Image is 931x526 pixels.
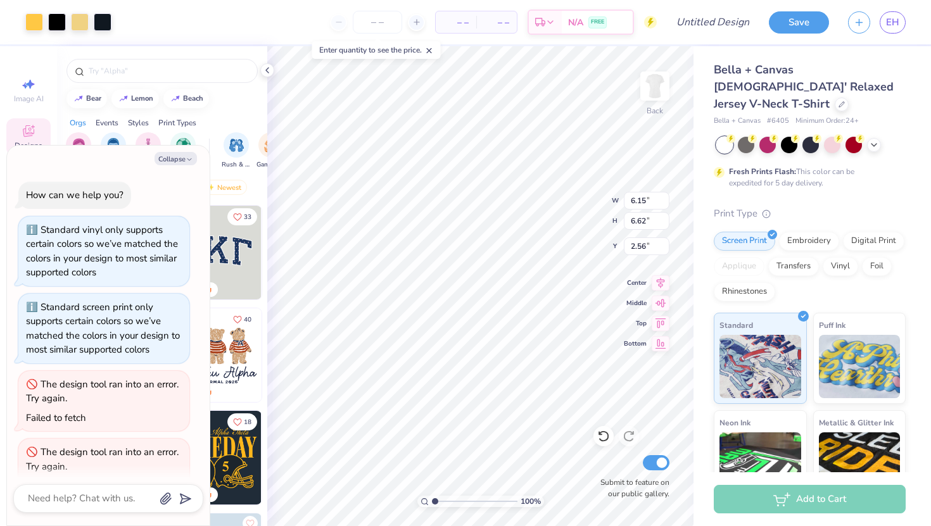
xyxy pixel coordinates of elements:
div: Newest [199,180,247,195]
div: bear [86,95,101,102]
div: Styles [128,117,149,128]
div: Standard screen print only supports certain colors so we’ve matched the colors in your design to ... [26,301,180,356]
img: Rush & Bid Image [229,138,244,153]
span: # 6405 [767,116,789,127]
div: Enter quantity to see the price. [312,41,441,59]
button: Save [769,11,829,34]
span: – – [484,16,509,29]
span: Neon Ink [719,416,750,429]
div: filter for Rush & Bid [222,132,251,170]
span: Game Day [256,160,286,170]
button: filter button [256,132,286,170]
div: Vinyl [823,257,858,276]
span: Minimum Order: 24 + [795,116,859,127]
span: 100 % [521,496,541,507]
button: Collapse [155,152,197,165]
div: beach [183,95,203,102]
div: Back [647,105,663,116]
button: filter button [66,132,91,170]
button: filter button [170,132,196,170]
div: Standard vinyl only supports certain colors so we’ve matched the colors in your design to most si... [26,223,178,279]
img: trend_line.gif [73,95,84,103]
img: Back [642,73,668,99]
span: Top [624,319,647,328]
span: N/A [568,16,583,29]
img: b8819b5f-dd70-42f8-b218-32dd770f7b03 [168,411,262,504]
span: Designs [15,141,42,151]
button: Like [227,311,257,328]
div: lemon [131,95,153,102]
img: edfb13fc-0e43-44eb-bea2-bf7fc0dd67f9 [261,206,355,299]
div: Digital Print [843,232,904,251]
span: 18 [244,419,251,425]
img: trend_line.gif [118,95,129,103]
div: Print Type [714,206,906,221]
div: filter for Club [136,132,161,170]
span: – – [443,16,469,29]
span: EH [886,15,899,30]
img: Sports Image [176,138,191,153]
span: Bottom [624,339,647,348]
span: Metallic & Glitter Ink [819,416,894,429]
div: Print Types [158,117,196,128]
div: filter for Sports [170,132,196,170]
div: Rhinestones [714,282,775,301]
span: Image AI [14,94,44,104]
button: filter button [136,132,161,170]
button: bear [66,89,107,108]
img: Fraternity Image [106,138,120,153]
div: filter for Fraternity [99,132,128,170]
img: a3be6b59-b000-4a72-aad0-0c575b892a6b [168,308,262,402]
div: Screen Print [714,232,775,251]
div: Transfers [768,257,819,276]
button: Like [227,413,257,430]
span: Bella + Canvas [714,116,761,127]
div: The design tool ran into an error. Try again. [26,378,179,405]
img: Neon Ink [719,432,801,496]
input: – – [353,11,402,34]
div: This color can be expedited for 5 day delivery. [729,166,885,189]
div: Events [96,117,118,128]
button: filter button [99,132,128,170]
div: Applique [714,257,764,276]
div: Embroidery [779,232,839,251]
div: filter for Sorority [66,132,91,170]
button: filter button [222,132,251,170]
div: Foil [862,257,892,276]
span: Middle [624,299,647,308]
span: 33 [244,214,251,220]
img: Metallic & Glitter Ink [819,432,901,496]
button: beach [163,89,209,108]
span: Puff Ink [819,318,845,332]
div: Orgs [70,117,86,128]
img: trend_line.gif [170,95,180,103]
img: Puff Ink [819,335,901,398]
input: Try "Alpha" [87,65,250,77]
img: Game Day Image [264,138,279,153]
img: d12c9beb-9502-45c7-ae94-40b97fdd6040 [261,308,355,402]
span: Bella + Canvas [DEMOGRAPHIC_DATA]' Relaxed Jersey V-Neck T-Shirt [714,62,894,111]
img: Sorority Image [72,138,86,153]
div: Failed to fetch [26,411,86,424]
div: How can we help you? [26,189,123,201]
button: Like [227,208,257,225]
span: Center [624,279,647,287]
strong: Fresh Prints Flash: [729,166,796,177]
img: 3b9aba4f-e317-4aa7-a679-c95a879539bd [168,206,262,299]
div: filter for Game Day [256,132,286,170]
button: lemon [111,89,159,108]
span: Standard [719,318,753,332]
label: Submit to feature on our public gallery. [593,477,669,499]
span: FREE [591,18,604,27]
span: 40 [244,316,251,323]
a: EH [880,11,906,34]
input: Untitled Design [666,9,759,35]
div: The design tool ran into an error. Try again. [26,446,179,473]
span: Rush & Bid [222,160,251,170]
img: Club Image [141,138,155,153]
img: 2b704b5a-84f6-4980-8295-53d958423ff9 [261,411,355,504]
img: Standard [719,335,801,398]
